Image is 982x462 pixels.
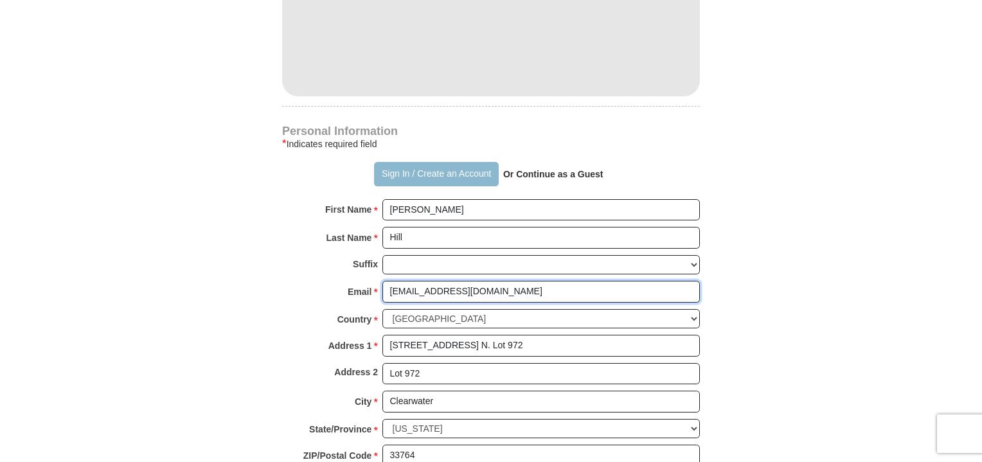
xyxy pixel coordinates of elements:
[282,136,700,152] div: Indicates required field
[325,200,371,218] strong: First Name
[328,337,372,355] strong: Address 1
[374,162,498,186] button: Sign In / Create an Account
[353,255,378,273] strong: Suffix
[503,169,603,179] strong: Or Continue as a Guest
[348,283,371,301] strong: Email
[309,420,371,438] strong: State/Province
[334,363,378,381] strong: Address 2
[337,310,372,328] strong: Country
[282,126,700,136] h4: Personal Information
[326,229,372,247] strong: Last Name
[355,393,371,411] strong: City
